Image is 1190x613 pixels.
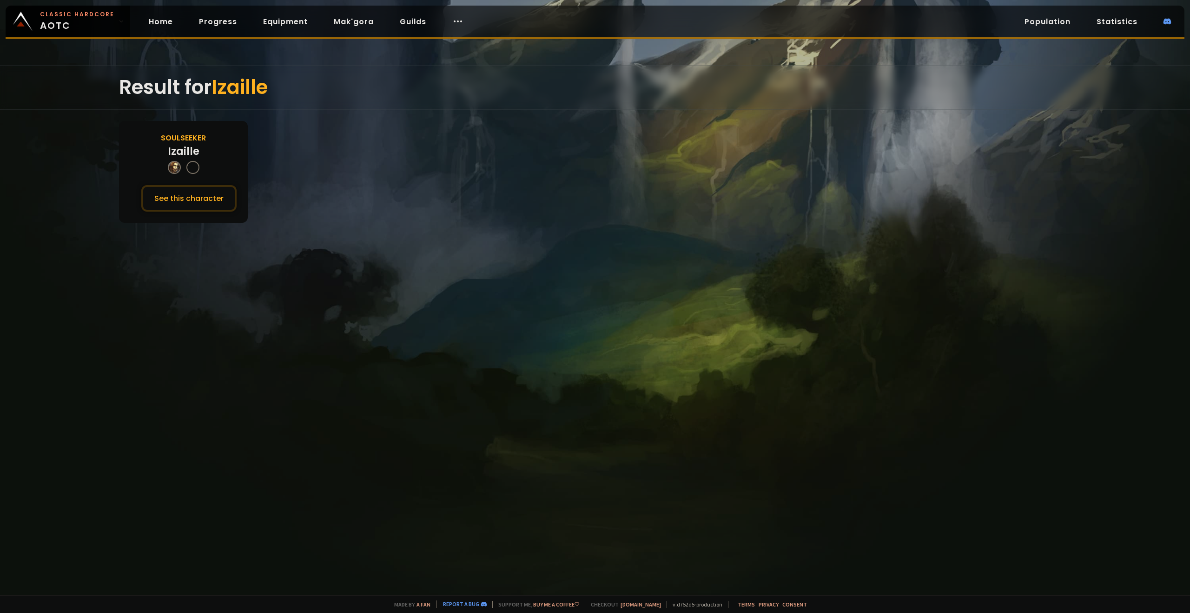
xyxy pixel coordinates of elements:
[212,73,268,101] span: Izaille
[161,132,206,144] div: Soulseeker
[782,601,807,608] a: Consent
[192,12,245,31] a: Progress
[168,144,199,159] div: Izaille
[40,10,114,33] span: AOTC
[119,66,1071,109] div: Result for
[585,601,661,608] span: Checkout
[533,601,579,608] a: Buy me a coffee
[256,12,315,31] a: Equipment
[392,12,434,31] a: Guilds
[1017,12,1078,31] a: Population
[738,601,755,608] a: Terms
[1089,12,1145,31] a: Statistics
[667,601,722,608] span: v. d752d5 - production
[416,601,430,608] a: a fan
[492,601,579,608] span: Support me,
[141,12,180,31] a: Home
[326,12,381,31] a: Mak'gora
[389,601,430,608] span: Made by
[40,10,114,19] small: Classic Hardcore
[141,185,237,212] button: See this character
[621,601,661,608] a: [DOMAIN_NAME]
[443,600,479,607] a: Report a bug
[6,6,130,37] a: Classic HardcoreAOTC
[759,601,779,608] a: Privacy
